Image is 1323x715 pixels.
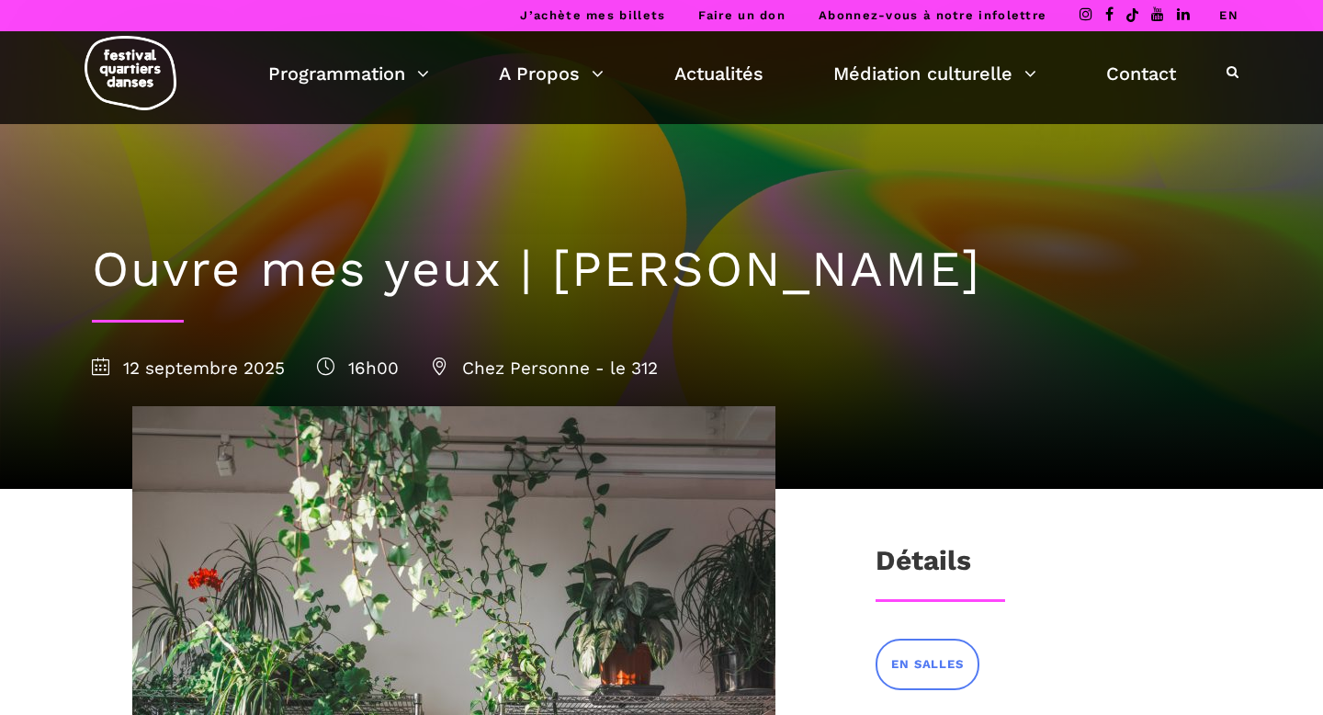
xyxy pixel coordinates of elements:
a: Contact [1106,58,1176,89]
a: EN [1219,8,1238,22]
a: A Propos [499,58,604,89]
a: Faire un don [698,8,786,22]
a: J’achète mes billets [520,8,665,22]
a: Abonnez-vous à notre infolettre [819,8,1046,22]
a: Actualités [674,58,763,89]
img: logo-fqd-med [85,36,176,110]
h3: Détails [876,544,971,590]
span: 12 septembre 2025 [92,357,285,379]
a: Médiation culturelle [833,58,1036,89]
a: EN SALLES [876,639,978,689]
span: 16h00 [317,357,399,379]
span: EN SALLES [891,655,963,675]
h1: Ouvre mes yeux | [PERSON_NAME] [92,240,1231,300]
a: Programmation [268,58,429,89]
span: Chez Personne - le 312 [431,357,658,379]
